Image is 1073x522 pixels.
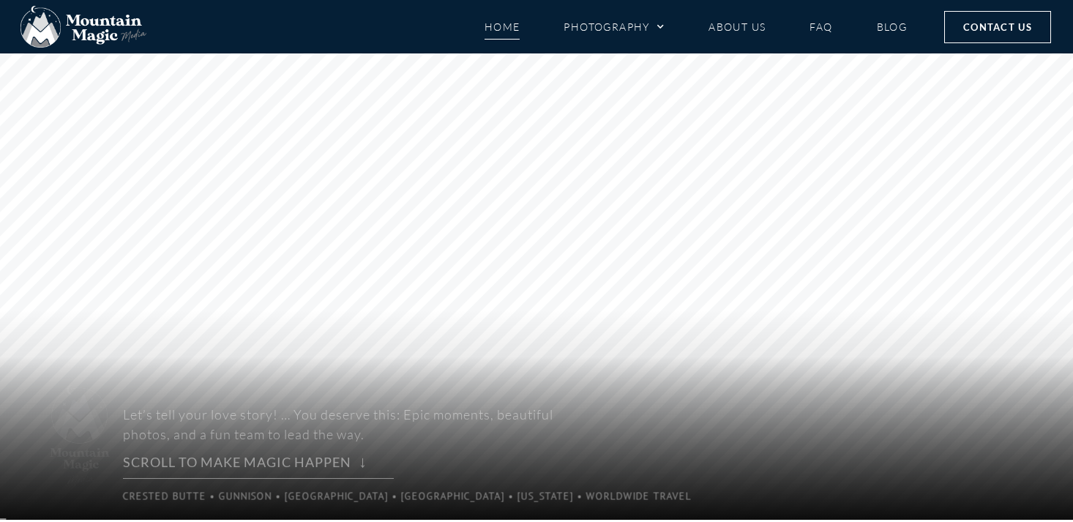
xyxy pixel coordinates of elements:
[709,14,766,40] a: About Us
[877,14,908,40] a: Blog
[963,19,1032,35] span: Contact Us
[944,11,1051,43] a: Contact Us
[485,14,520,40] a: Home
[123,453,394,479] rs-layer: Scroll to make magic happen
[810,14,832,40] a: FAQ
[564,14,665,40] a: Photography
[359,453,367,473] span: ↓
[20,6,146,48] img: Mountain Magic Media photography logo Crested Butte Photographer
[122,485,572,506] p: Crested Butte • Gunnison • [GEOGRAPHIC_DATA] • [GEOGRAPHIC_DATA] • [US_STATE] • Worldwide Travel
[46,382,114,490] img: Mountain Magic Media photography logo Crested Butte Photographer
[485,14,908,40] nav: Menu
[123,405,553,444] p: Let’s tell your love story! … You deserve this: Epic moments, beautiful photos, and a fun team to...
